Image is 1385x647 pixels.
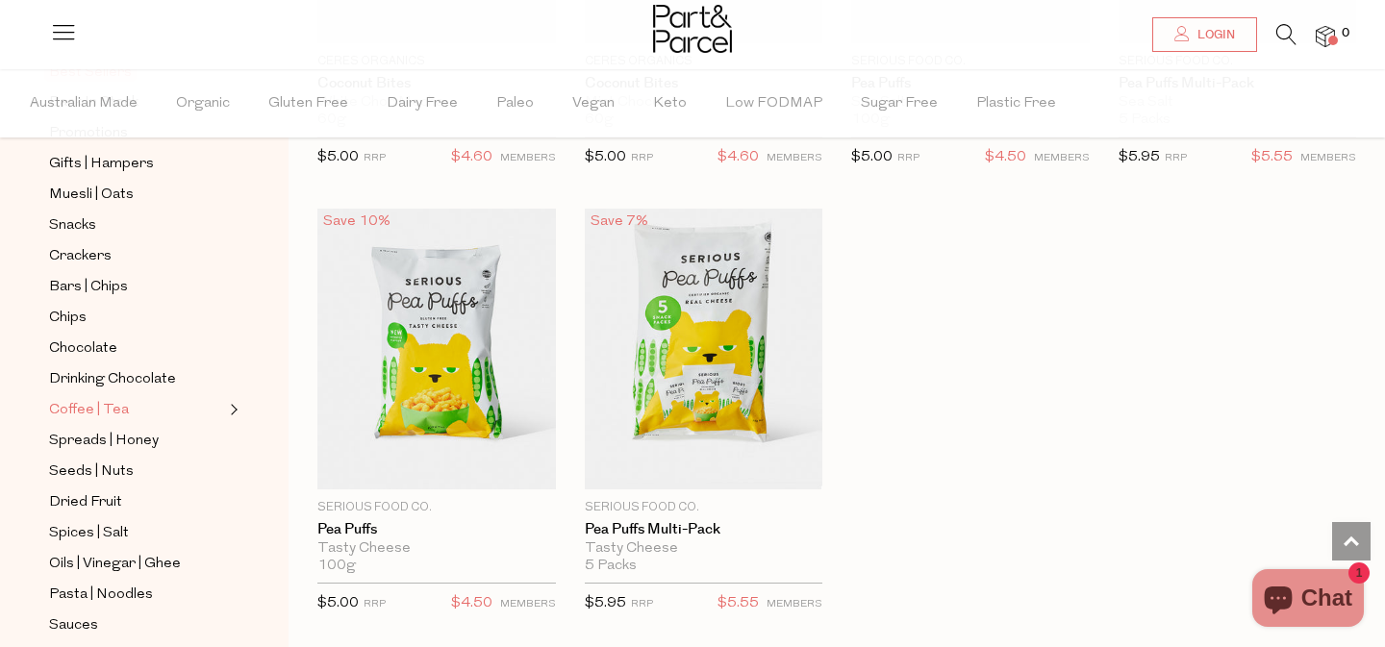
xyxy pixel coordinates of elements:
[631,153,653,163] small: RRP
[49,613,224,637] a: Sauces
[653,5,732,53] img: Part&Parcel
[49,276,128,299] span: Bars | Chips
[767,153,822,163] small: MEMBERS
[725,70,822,137] span: Low FODMAP
[49,152,224,176] a: Gifts | Hampers
[1251,145,1293,170] span: $5.55
[49,553,181,576] span: Oils | Vinegar | Ghee
[1300,153,1356,163] small: MEMBERS
[49,214,96,237] span: Snacks
[585,499,823,516] p: Serious Food Co.
[985,145,1026,170] span: $4.50
[585,558,637,575] span: 5 Packs
[317,208,556,488] img: Pea Puffs
[49,399,129,422] span: Coffee | Tea
[176,70,230,137] span: Organic
[861,70,938,137] span: Sugar Free
[49,213,224,237] a: Snacks
[585,540,823,558] div: Tasty Cheese
[387,70,458,137] span: Dairy Free
[585,521,823,538] a: Pea Puffs Multi-Pack
[364,599,386,610] small: RRP
[49,552,224,576] a: Oils | Vinegar | Ghee
[631,599,653,610] small: RRP
[653,70,687,137] span: Keto
[851,150,893,164] span: $5.00
[1119,150,1160,164] span: $5.95
[49,307,87,330] span: Chips
[268,70,348,137] span: Gluten Free
[49,245,112,268] span: Crackers
[1316,26,1335,46] a: 0
[572,70,615,137] span: Vegan
[49,337,117,361] span: Chocolate
[585,208,823,488] img: Pea Puffs Multi-Pack
[500,153,556,163] small: MEMBERS
[1152,17,1257,52] a: Login
[225,398,239,421] button: Expand/Collapse Coffee | Tea
[1246,569,1370,632] inbox-online-store-chat: Shopify online store chat
[897,153,919,163] small: RRP
[1193,27,1235,43] span: Login
[49,368,176,391] span: Drinking Chocolate
[364,153,386,163] small: RRP
[317,209,396,235] div: Save 10%
[585,150,626,164] span: $5.00
[500,599,556,610] small: MEMBERS
[49,244,224,268] a: Crackers
[49,184,134,207] span: Muesli | Oats
[976,70,1056,137] span: Plastic Free
[451,591,492,616] span: $4.50
[30,70,138,137] span: Australian Made
[718,145,759,170] span: $4.60
[49,153,154,176] span: Gifts | Hampers
[1337,25,1354,42] span: 0
[317,596,359,610] span: $5.00
[49,430,159,453] span: Spreads | Honey
[317,499,556,516] p: Serious Food Co.
[496,70,534,137] span: Paleo
[49,521,224,545] a: Spices | Salt
[585,209,654,235] div: Save 7%
[49,398,224,422] a: Coffee | Tea
[49,460,224,484] a: Seeds | Nuts
[317,540,556,558] div: Tasty Cheese
[767,599,822,610] small: MEMBERS
[49,183,224,207] a: Muesli | Oats
[49,367,224,391] a: Drinking Chocolate
[49,429,224,453] a: Spreads | Honey
[317,150,359,164] span: $5.00
[1034,153,1090,163] small: MEMBERS
[49,522,129,545] span: Spices | Salt
[1165,153,1187,163] small: RRP
[49,460,134,484] span: Seeds | Nuts
[718,591,759,616] span: $5.55
[451,145,492,170] span: $4.60
[49,583,224,607] a: Pasta | Noodles
[49,306,224,330] a: Chips
[49,584,153,607] span: Pasta | Noodles
[317,558,356,575] span: 100g
[317,521,556,538] a: Pea Puffs
[49,336,224,361] a: Chocolate
[49,491,122,514] span: Dried Fruit
[49,275,224,299] a: Bars | Chips
[49,614,98,637] span: Sauces
[585,596,626,610] span: $5.95
[49,490,224,514] a: Dried Fruit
